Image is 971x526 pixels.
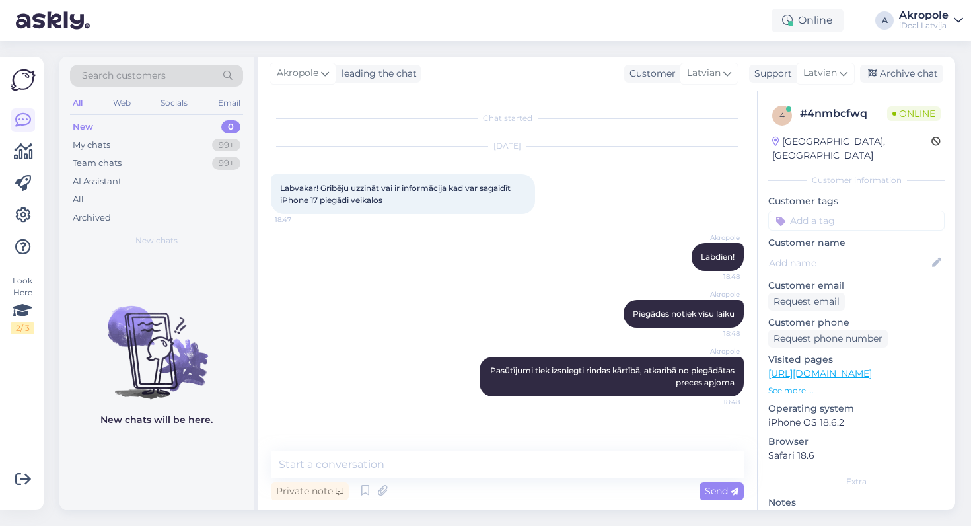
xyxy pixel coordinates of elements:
[768,330,888,348] div: Request phone number
[768,435,945,449] p: Browser
[212,139,240,152] div: 99+
[215,94,243,112] div: Email
[624,67,676,81] div: Customer
[769,256,929,270] input: Add name
[690,272,740,282] span: 18:48
[768,211,945,231] input: Add a tag
[490,365,737,387] span: Pasūtījumi tiek izsniegti rindas kārtībā, atkarībā no piegādātas preces apjoma
[73,193,84,206] div: All
[768,194,945,208] p: Customer tags
[212,157,240,170] div: 99+
[768,279,945,293] p: Customer email
[271,482,349,500] div: Private note
[768,316,945,330] p: Customer phone
[701,252,735,262] span: Labdien!
[768,353,945,367] p: Visited pages
[280,183,513,205] span: Labvakar! Gribēju uzzināt vai ir informācija kad var sagaidīt iPhone 17 piegādi veikalos
[82,69,166,83] span: Search customers
[749,67,792,81] div: Support
[800,106,887,122] div: # 4nmbcfwq
[705,485,738,497] span: Send
[277,66,318,81] span: Akropole
[772,135,931,163] div: [GEOGRAPHIC_DATA], [GEOGRAPHIC_DATA]
[690,328,740,338] span: 18:48
[100,413,213,427] p: New chats will be here.
[768,385,945,396] p: See more ...
[768,367,872,379] a: [URL][DOMAIN_NAME]
[73,157,122,170] div: Team chats
[768,496,945,509] p: Notes
[768,402,945,416] p: Operating system
[59,282,254,401] img: No chats
[899,20,949,31] div: iDeal Latvija
[690,397,740,407] span: 18:48
[768,449,945,463] p: Safari 18.6
[772,9,844,32] div: Online
[779,110,785,120] span: 4
[860,65,943,83] div: Archive chat
[803,66,837,81] span: Latvian
[73,139,110,152] div: My chats
[275,215,324,225] span: 18:47
[271,140,744,152] div: [DATE]
[336,67,417,81] div: leading the chat
[271,112,744,124] div: Chat started
[110,94,133,112] div: Web
[687,66,721,81] span: Latvian
[899,10,963,31] a: AkropoleiDeal Latvija
[11,67,36,93] img: Askly Logo
[221,120,240,133] div: 0
[11,275,34,334] div: Look Here
[690,346,740,356] span: Akropole
[887,106,941,121] span: Online
[768,293,845,311] div: Request email
[633,309,735,319] span: Piegādes notiek visu laiku
[690,233,740,243] span: Akropole
[768,236,945,250] p: Customer name
[11,322,34,334] div: 2 / 3
[70,94,85,112] div: All
[875,11,894,30] div: A
[73,175,122,188] div: AI Assistant
[690,289,740,299] span: Akropole
[73,120,93,133] div: New
[135,235,178,246] span: New chats
[899,10,949,20] div: Akropole
[73,211,111,225] div: Archived
[768,174,945,186] div: Customer information
[768,476,945,488] div: Extra
[158,94,190,112] div: Socials
[768,416,945,430] p: iPhone OS 18.6.2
